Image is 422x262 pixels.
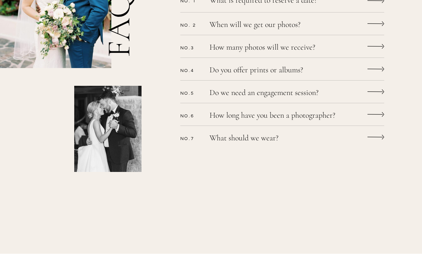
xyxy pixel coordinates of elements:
[210,134,338,144] a: What should we wear?
[210,21,338,30] a: When will we get our photos?
[180,22,202,28] p: No. 2
[180,68,202,73] p: No.4
[210,66,338,76] a: Do you offer prints or albums?
[180,90,202,96] p: No.5
[210,89,338,98] a: Do we need an engagement session?
[180,45,202,50] p: No.3
[210,43,338,53] a: How many photos will we receive?
[210,111,360,121] a: How long have you been a photographer?
[180,136,202,141] p: No.7
[180,113,202,118] p: No.6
